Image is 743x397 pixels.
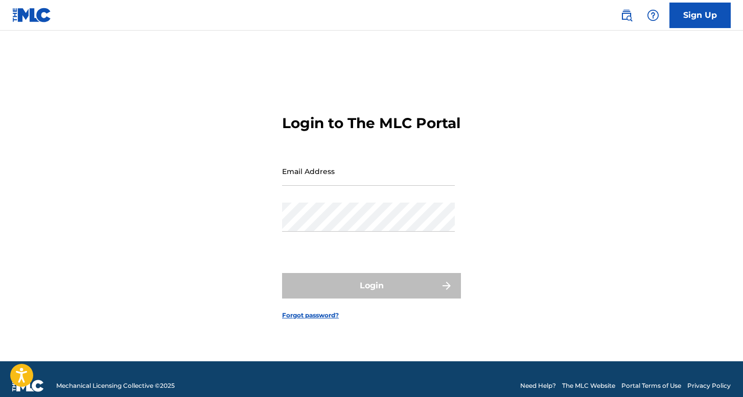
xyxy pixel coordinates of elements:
[669,3,731,28] a: Sign Up
[12,8,52,22] img: MLC Logo
[643,5,663,26] div: Help
[621,381,681,390] a: Portal Terms of Use
[616,5,637,26] a: Public Search
[12,380,44,392] img: logo
[520,381,556,390] a: Need Help?
[647,9,659,21] img: help
[282,114,460,132] h3: Login to The MLC Portal
[56,381,175,390] span: Mechanical Licensing Collective © 2025
[282,311,339,320] a: Forgot password?
[562,381,615,390] a: The MLC Website
[687,381,731,390] a: Privacy Policy
[620,9,633,21] img: search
